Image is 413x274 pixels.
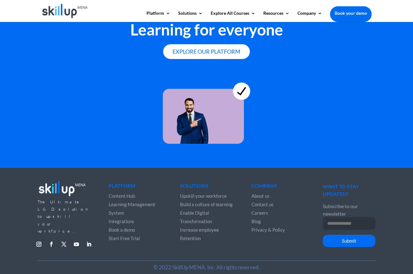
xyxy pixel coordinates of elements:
a: Contact us [251,201,274,207]
a: Follow on Instagram [34,239,44,249]
a: Careers [251,210,268,216]
a: Blog [251,218,261,224]
a: Content Hub [109,193,135,199]
h4: Solutions [180,183,233,191]
p: Subscribe to our newsletter [323,202,375,217]
a: Integrations [109,218,134,224]
img: learning for everyone 4 - skillup [163,70,250,144]
a: Book your demo [330,6,372,20]
p: © 2022 SkillUp MENA, Inc. All rights reserved. [41,264,372,271]
a: Follow on X [59,239,69,249]
a: Explore All Courses [211,11,256,22]
a: Company [297,11,322,22]
span: The Ultimate L&D solution to upskill your workforce. [38,199,89,234]
a: Solutions [178,11,203,22]
a: Platform [147,11,170,22]
a: Privacy & Policy [251,227,285,233]
a: Explore our platform [163,44,250,59]
button: Submit [323,235,375,247]
h4: Company [251,183,304,191]
h4: Platform [109,183,161,191]
img: Skillup Mena [42,4,88,18]
a: Learning Management System [109,201,155,216]
a: Book a demo [109,227,135,233]
a: Increase employee Retention [180,227,219,241]
iframe: Chat Widget [382,244,413,274]
img: footer_logo [38,179,87,197]
a: About us [251,193,270,199]
a: Start Free Trial [109,235,140,241]
span: WANT TO STAY UPDATED? [323,183,359,196]
a: Follow on LinkedIn [84,239,94,249]
a: Follow on Youtube [71,239,81,249]
a: Upskill your workforce [180,193,227,199]
a: Follow on Facebook [46,239,56,249]
a: Enable Digital Transformation [180,210,212,224]
span: Submit [342,238,356,244]
a: Build a culture of learning [180,201,233,207]
a: Resources [263,11,290,22]
h2: Learning for everyone [41,22,372,40]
